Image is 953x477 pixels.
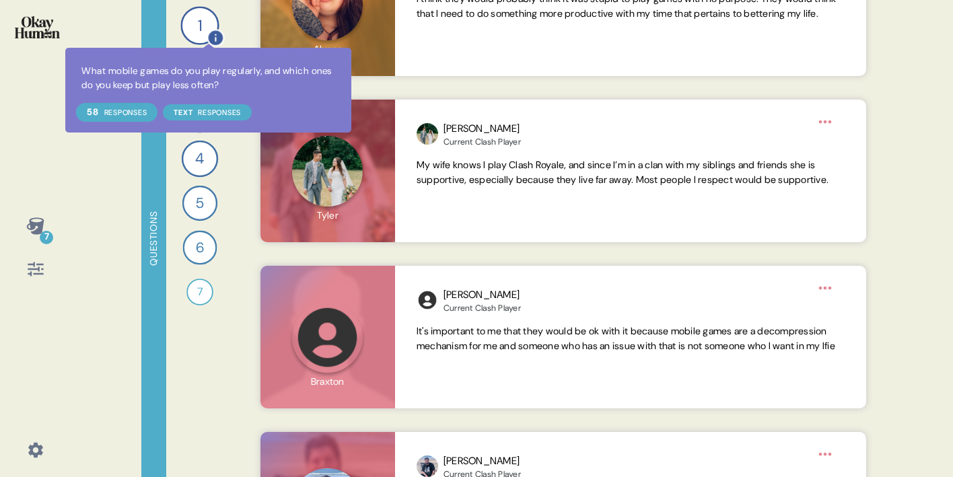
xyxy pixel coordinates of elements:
[182,186,217,221] div: 5
[40,231,53,244] div: 7
[182,141,218,177] div: 4
[417,159,828,186] span: My wife knows I play Clash Royale, and since I’m in a clan with my siblings and friends she is su...
[444,453,521,469] div: [PERSON_NAME]
[180,6,219,44] div: 1
[15,16,60,38] img: okayhuman.3b1b6348.png
[182,96,219,133] div: 3
[417,289,438,311] img: l1ibTKarBSWXLOhlfT5LxFP+OttMJpPJZDKZTCbz9PgHEggSPYjZSwEAAAAASUVORK5CYII=
[444,303,521,314] div: Current Clash Player
[417,325,835,352] span: It's important to me that they would be ok with it because mobile games are a decompression mecha...
[417,455,438,477] img: profilepic_32781411681458035.jpg
[444,287,521,303] div: [PERSON_NAME]
[181,51,219,89] div: 2
[444,121,521,137] div: [PERSON_NAME]
[186,279,213,305] div: 7
[444,137,521,147] div: Current Clash Player
[417,123,438,145] img: profilepic_24603372712637430.jpg
[183,231,217,265] div: 6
